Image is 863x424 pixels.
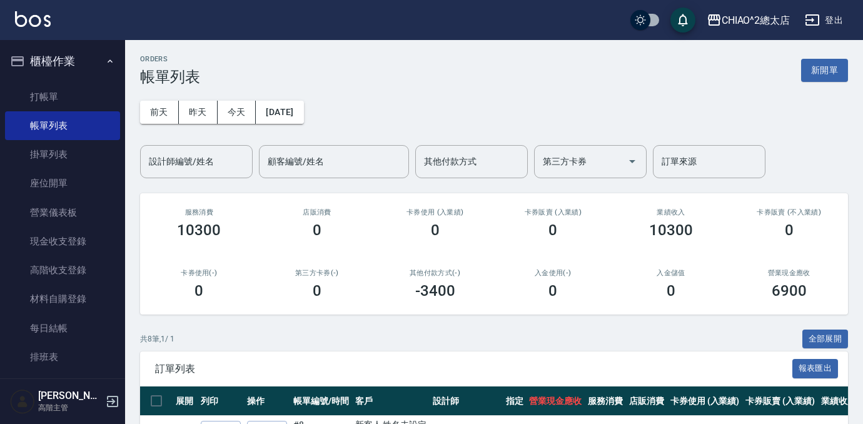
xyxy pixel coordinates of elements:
[391,269,479,277] h2: 其他付款方式(-)
[140,68,200,86] h3: 帳單列表
[667,386,743,416] th: 卡券使用 (入業績)
[667,282,675,300] h3: 0
[785,221,794,239] h3: 0
[218,101,256,124] button: 今天
[140,101,179,124] button: 前天
[503,386,527,416] th: 指定
[670,8,695,33] button: save
[801,64,848,76] a: 新開單
[509,208,597,216] h2: 卡券販賣 (入業績)
[430,386,502,416] th: 設計師
[352,386,430,416] th: 客戶
[702,8,795,33] button: CHIAO^2總太店
[5,198,120,227] a: 營業儀表板
[15,11,51,27] img: Logo
[5,371,120,400] a: 現場電腦打卡
[5,314,120,343] a: 每日結帳
[722,13,790,28] div: CHIAO^2總太店
[5,45,120,78] button: 櫃檯作業
[391,208,479,216] h2: 卡券使用 (入業績)
[802,330,849,349] button: 全部展開
[627,208,715,216] h2: 業績收入
[627,269,715,277] h2: 入金儲值
[548,221,557,239] h3: 0
[649,221,693,239] h3: 10300
[140,55,200,63] h2: ORDERS
[626,386,667,416] th: 店販消費
[745,208,833,216] h2: 卡券販賣 (不入業績)
[415,282,455,300] h3: -3400
[431,221,440,239] h3: 0
[313,282,321,300] h3: 0
[5,169,120,198] a: 座位開單
[526,386,585,416] th: 營業現金應收
[5,285,120,313] a: 材料自購登錄
[792,362,839,374] a: 報表匯出
[5,343,120,371] a: 排班表
[5,227,120,256] a: 現金收支登錄
[800,9,848,32] button: 登出
[194,282,203,300] h3: 0
[5,111,120,140] a: 帳單列表
[179,101,218,124] button: 昨天
[198,386,244,416] th: 列印
[313,221,321,239] h3: 0
[38,402,102,413] p: 高階主管
[742,386,818,416] th: 卡券販賣 (入業績)
[140,333,174,345] p: 共 8 筆, 1 / 1
[273,269,361,277] h2: 第三方卡券(-)
[38,390,102,402] h5: [PERSON_NAME]
[5,140,120,169] a: 掛單列表
[256,101,303,124] button: [DATE]
[585,386,626,416] th: 服務消費
[772,282,807,300] h3: 6900
[5,256,120,285] a: 高階收支登錄
[10,389,35,414] img: Person
[509,269,597,277] h2: 入金使用(-)
[5,83,120,111] a: 打帳單
[155,363,792,375] span: 訂單列表
[155,269,243,277] h2: 卡券使用(-)
[818,386,859,416] th: 業績收入
[290,386,352,416] th: 帳單編號/時間
[622,151,642,171] button: Open
[801,59,848,82] button: 新開單
[244,386,290,416] th: 操作
[177,221,221,239] h3: 10300
[173,386,198,416] th: 展開
[155,208,243,216] h3: 服務消費
[273,208,361,216] h2: 店販消費
[548,282,557,300] h3: 0
[745,269,833,277] h2: 營業現金應收
[792,359,839,378] button: 報表匯出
